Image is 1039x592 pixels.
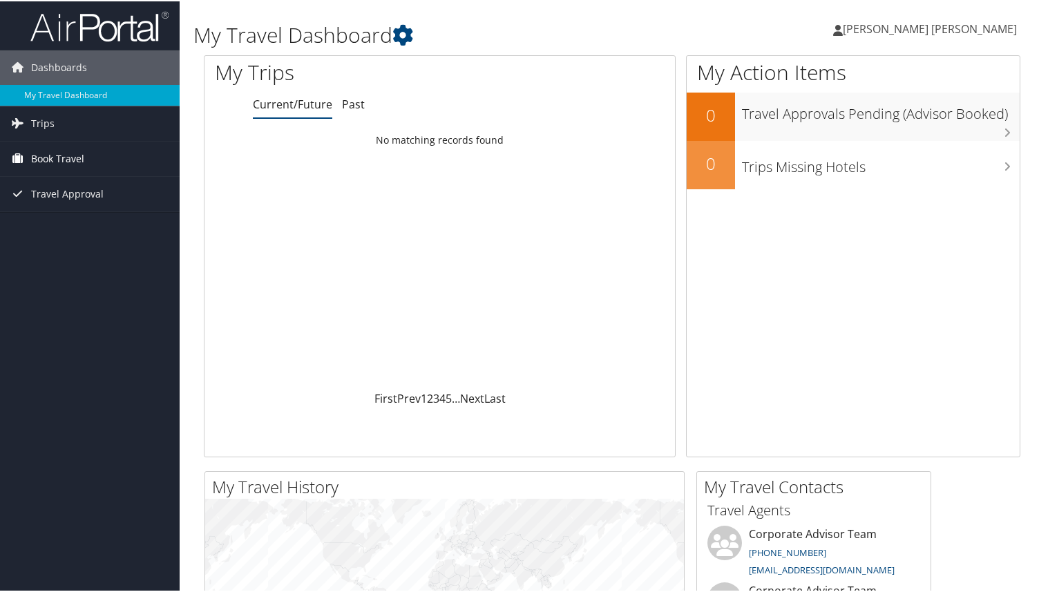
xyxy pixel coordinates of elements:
h1: My Travel Dashboard [193,19,752,48]
a: 5 [446,390,452,405]
a: Past [342,95,365,111]
li: Corporate Advisor Team [700,524,927,581]
h2: My Travel History [212,474,684,497]
h2: 0 [687,151,735,174]
span: [PERSON_NAME] [PERSON_NAME] [843,20,1017,35]
a: Last [484,390,506,405]
h2: 0 [687,102,735,126]
a: [PERSON_NAME] [PERSON_NAME] [833,7,1031,48]
h3: Travel Agents [707,499,920,519]
h1: My Action Items [687,57,1020,86]
a: 0Travel Approvals Pending (Advisor Booked) [687,91,1020,140]
a: Prev [397,390,421,405]
span: Travel Approval [31,175,104,210]
span: … [452,390,460,405]
h2: My Travel Contacts [704,474,931,497]
img: airportal-logo.png [30,9,169,41]
a: Next [460,390,484,405]
h1: My Trips [215,57,468,86]
a: 3 [433,390,439,405]
span: Book Travel [31,140,84,175]
a: [PHONE_NUMBER] [749,545,826,557]
h3: Travel Approvals Pending (Advisor Booked) [742,96,1020,122]
span: Dashboards [31,49,87,84]
span: Trips [31,105,55,140]
h3: Trips Missing Hotels [742,149,1020,175]
a: Current/Future [253,95,332,111]
a: 1 [421,390,427,405]
a: 0Trips Missing Hotels [687,140,1020,188]
a: 2 [427,390,433,405]
a: First [374,390,397,405]
a: [EMAIL_ADDRESS][DOMAIN_NAME] [749,562,895,575]
td: No matching records found [204,126,675,151]
a: 4 [439,390,446,405]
